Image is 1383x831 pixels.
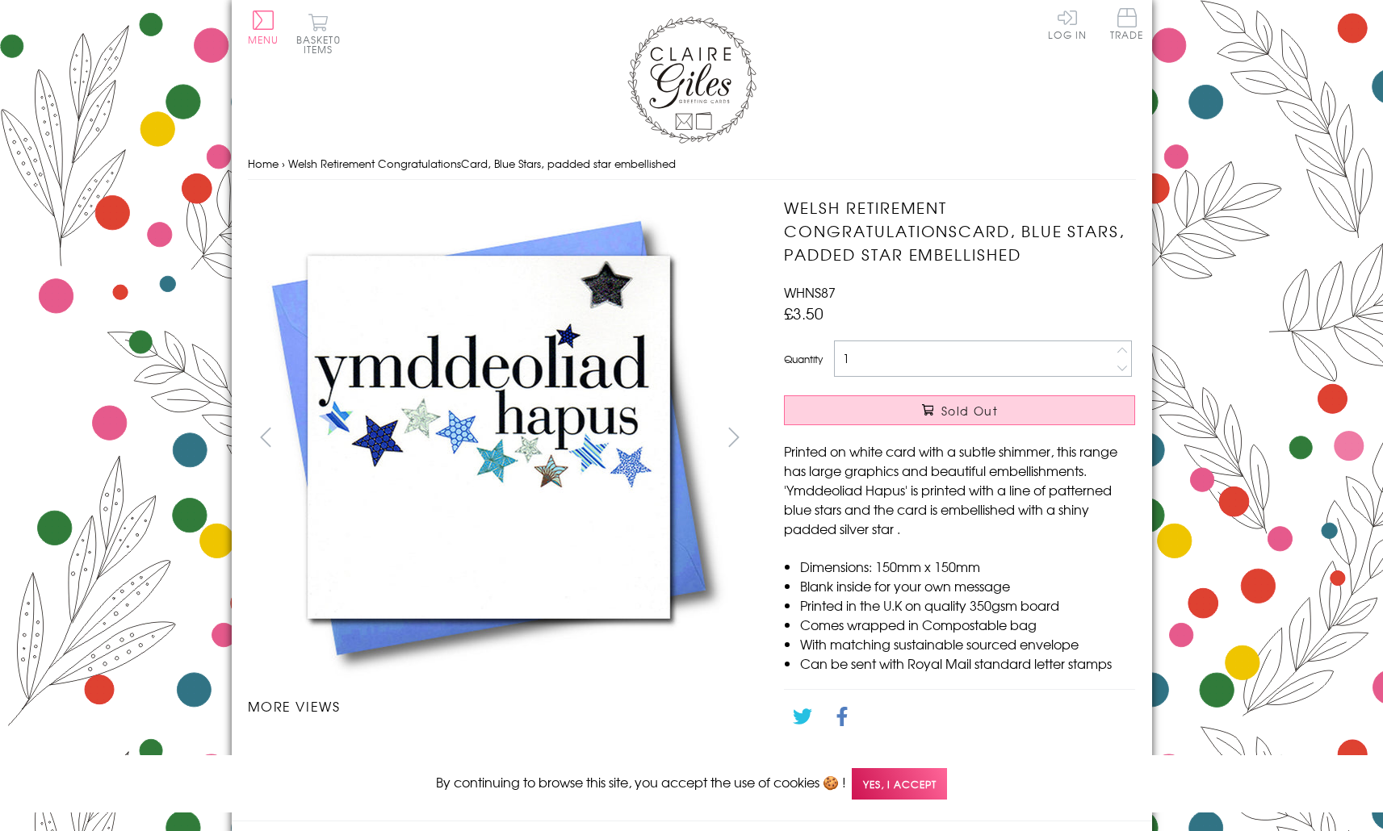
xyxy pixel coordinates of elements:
[248,419,284,455] button: prev
[1110,8,1144,40] span: Trade
[248,732,374,767] li: Carousel Page 1 (Current Slide)
[784,352,823,366] label: Quantity
[282,156,285,171] span: ›
[1110,8,1144,43] a: Trade
[784,196,1135,265] h1: Welsh Retirement CongratulationsCard, Blue Stars, padded star embellished
[800,595,1135,615] li: Printed in the U.K on quality 350gsm board
[798,750,954,770] a: Go back to the collection
[248,732,752,767] ul: Carousel Pagination
[784,395,1135,425] button: Sold Out
[436,751,437,752] img: Welsh Retirement CongratulationsCard, Blue Stars, padded star embellished
[304,32,341,56] span: 0 items
[784,302,824,324] span: £3.50
[852,768,947,800] span: Yes, I accept
[627,16,756,144] img: Claire Giles Greetings Cards
[500,732,626,767] li: Carousel Page 3
[248,148,1136,181] nav: breadcrumbs
[248,696,752,716] h3: More views
[800,634,1135,654] li: With matching sustainable sourced envelope
[248,156,279,171] a: Home
[784,441,1135,538] p: Printed on white card with a subtle shimmer, this range has large graphics and beautiful embellis...
[296,13,341,54] button: Basket0 items
[800,576,1135,595] li: Blank inside for your own message
[800,654,1135,673] li: Can be sent with Royal Mail standard letter stamps
[800,615,1135,634] li: Comes wrapped in Compostable bag
[941,403,998,419] span: Sold Out
[1048,8,1087,40] a: Log In
[715,419,752,455] button: next
[784,282,836,302] span: WHNS87
[310,751,311,752] img: Welsh Retirement CongratulationsCard, Blue Stars, padded star embellished
[374,732,500,767] li: Carousel Page 2
[248,10,279,44] button: Menu
[800,557,1135,576] li: Dimensions: 150mm x 150mm
[288,156,676,171] span: Welsh Retirement CongratulationsCard, Blue Stars, padded star embellished
[248,32,279,47] span: Menu
[248,196,732,680] img: Welsh Retirement CongratulationsCard, Blue Stars, padded star embellished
